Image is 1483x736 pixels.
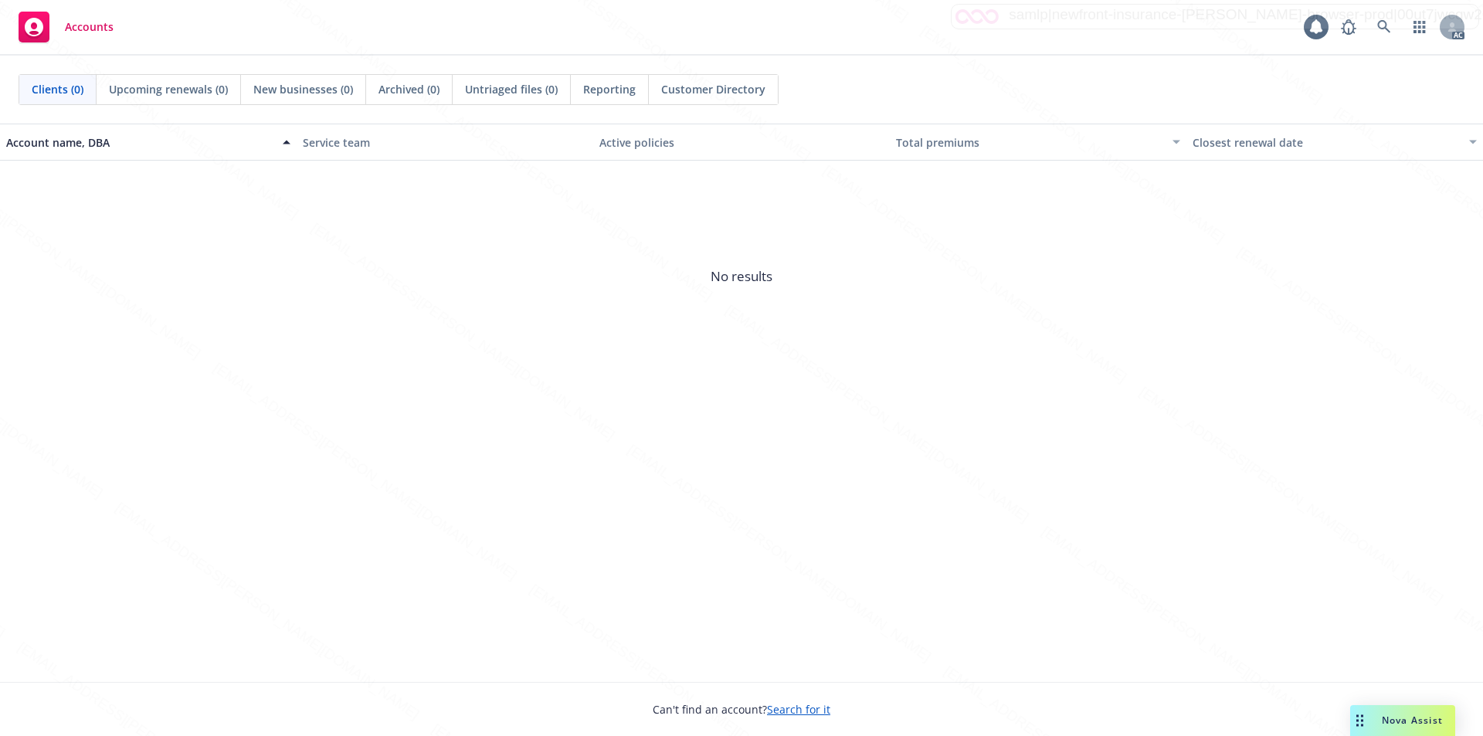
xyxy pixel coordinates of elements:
div: Service team [303,134,587,151]
a: Switch app [1404,12,1435,42]
span: Clients (0) [32,81,83,97]
button: Total premiums [890,124,1186,161]
a: Search for it [767,702,830,717]
a: Report a Bug [1333,12,1364,42]
div: Closest renewal date [1193,134,1460,151]
span: Untriaged files (0) [465,81,558,97]
span: Archived (0) [378,81,439,97]
a: Accounts [12,5,120,49]
button: Closest renewal date [1186,124,1483,161]
span: Reporting [583,81,636,97]
div: Drag to move [1350,705,1369,736]
button: Active policies [593,124,890,161]
a: Search [1369,12,1400,42]
span: Can't find an account? [653,701,830,717]
div: Account name, DBA [6,134,273,151]
span: New businesses (0) [253,81,353,97]
div: Active policies [599,134,884,151]
span: Upcoming renewals (0) [109,81,228,97]
span: Accounts [65,21,114,33]
div: Total premiums [896,134,1163,151]
span: Nova Assist [1382,714,1443,727]
span: Customer Directory [661,81,765,97]
button: Service team [297,124,593,161]
button: Nova Assist [1350,705,1455,736]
